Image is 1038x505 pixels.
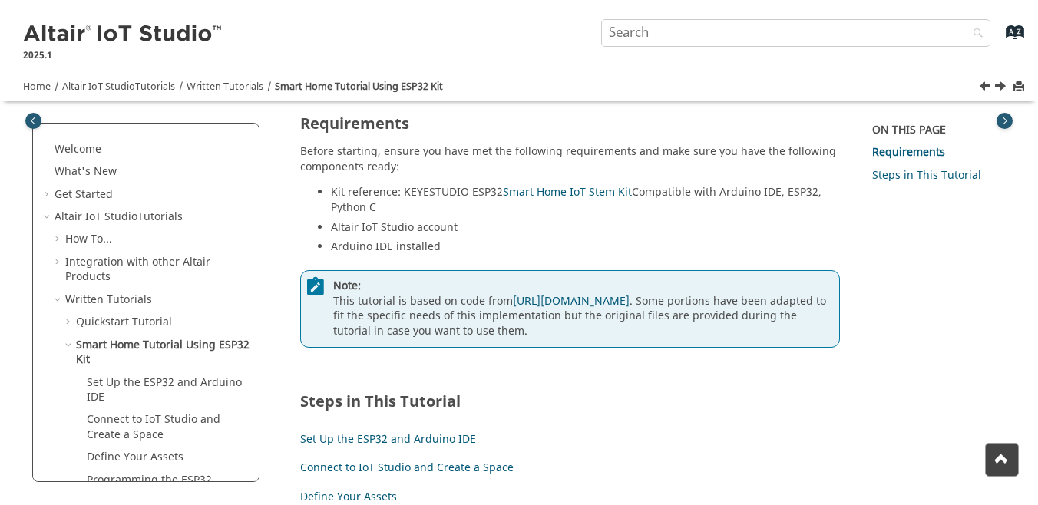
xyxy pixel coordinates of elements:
[513,293,630,309] a: [URL][DOMAIN_NAME]
[300,431,476,447] a: Set Up the ESP32 and Arduino IDE
[300,144,840,174] p: Before starting, ensure you have met the following requirements and make sure you have the follow...
[331,185,840,219] li: Kit reference: KEYESTUDIO ESP32 Compatible with Arduino IDE, ESP32, Python C
[333,279,834,294] span: Note:
[55,209,183,225] a: Altair IoT StudioTutorials
[300,460,514,476] a: Connect to IoT Studio and Create a Space
[872,167,981,183] a: Steps in This Tutorial
[300,270,840,348] div: This tutorial is based on code from . Some portions have been adapted to fit the specific needs o...
[23,48,224,62] p: 2025.1
[87,449,183,465] a: Define Your Assets
[62,80,175,94] a: Altair IoT StudioTutorials
[331,239,840,259] li: Arduino IDE installed
[87,411,220,443] a: Connect to IoT Studio and Create a Space
[996,79,1008,97] a: Next topic: Set Up the ESP32 and Arduino IDE
[76,314,172,330] a: Quickstart Tutorial
[87,472,212,488] a: Programming the ESP32
[65,231,112,247] a: How To...
[23,22,224,47] img: Altair IoT Studio
[981,31,1016,48] a: Go to index terms page
[42,187,55,203] span: Expand Get Started
[187,80,263,94] a: Written Tutorials
[64,338,76,353] span: Collapse Smart Home Tutorial Using ESP32 Kit
[980,79,993,97] a: Previous topic: Create a User Function to Automate the Process
[42,210,55,225] span: Collapse Altair IoT StudioTutorials
[503,184,632,200] a: Smart Home IoT Stem Kit
[953,19,996,49] button: Search
[872,144,945,160] a: Requirements
[300,371,840,418] h2: Steps in This Tutorial
[601,19,990,47] input: Search query
[53,255,65,270] span: Expand Integration with other Altair Products
[275,80,443,94] a: Smart Home Tutorial Using ESP32 Kit
[23,80,51,94] a: Home
[87,375,242,406] a: Set Up the ESP32 and Arduino IDE
[1014,77,1026,97] button: Print this page
[55,186,113,203] a: Get Started
[872,123,1006,138] div: On this page
[62,80,135,94] span: Altair IoT Studio
[65,292,152,308] a: Written Tutorials
[300,489,397,505] a: Define Your Assets
[76,337,250,368] a: Smart Home Tutorial Using ESP32 Kit
[65,254,210,286] a: Integration with other Altair Products
[53,292,65,308] span: Collapse Written Tutorials
[55,163,117,180] a: What's New
[331,220,840,240] li: Altair IoT Studio account
[64,315,76,330] span: Expand Quickstart Tutorial
[55,209,137,225] span: Altair IoT Studio
[55,141,101,157] a: Welcome
[53,232,65,247] span: Expand How To...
